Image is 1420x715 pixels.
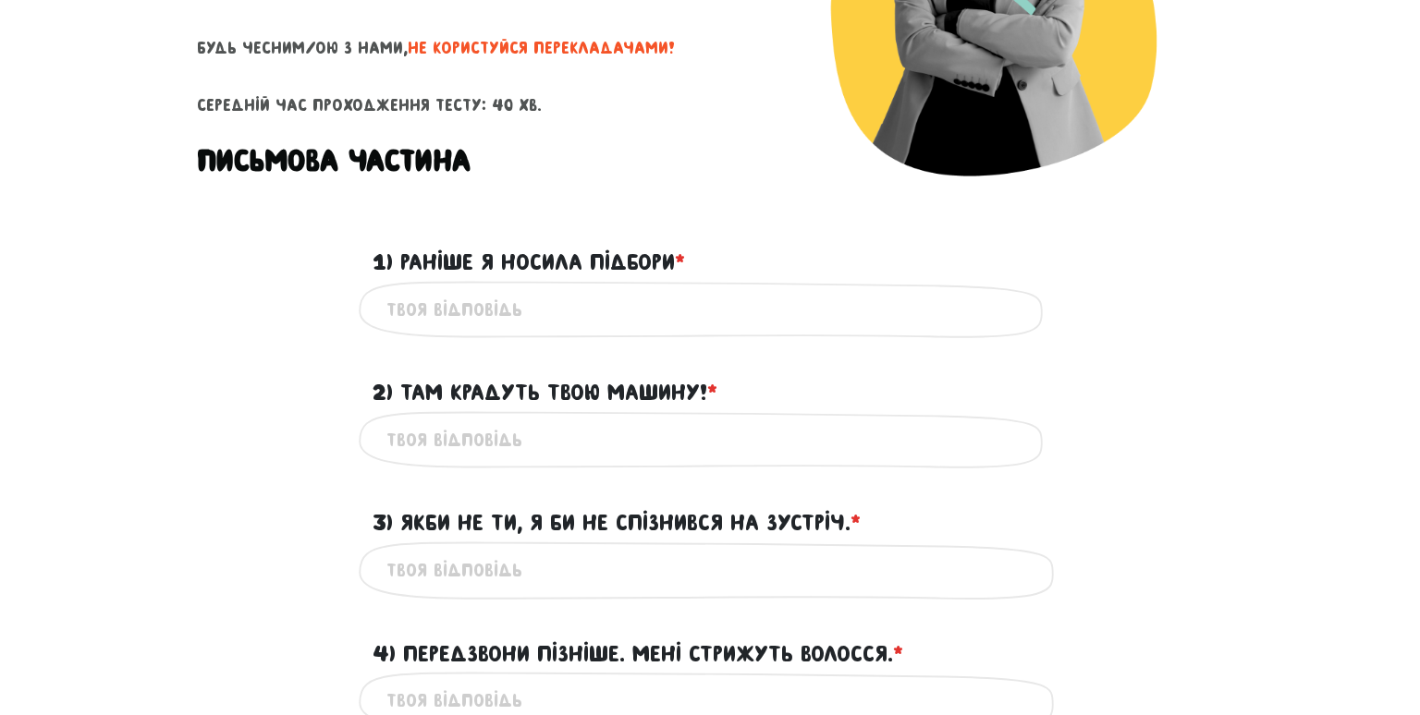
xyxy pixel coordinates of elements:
[408,39,675,57] span: не користуйся перекладачами!
[386,289,1034,331] input: Твоя відповідь
[197,142,471,179] h3: Письмова частина
[386,419,1034,461] input: Твоя відповідь
[386,550,1034,591] input: Твоя відповідь
[373,245,685,280] label: 1) Раніше я носила підбори
[373,375,717,410] label: 2) Там крадуть твою машину!
[373,636,903,672] label: 4) Передзвони пізніше. Мені стрижуть волосся.
[373,505,861,540] label: 3) Якби не ти, я би не спізнився на зустріч.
